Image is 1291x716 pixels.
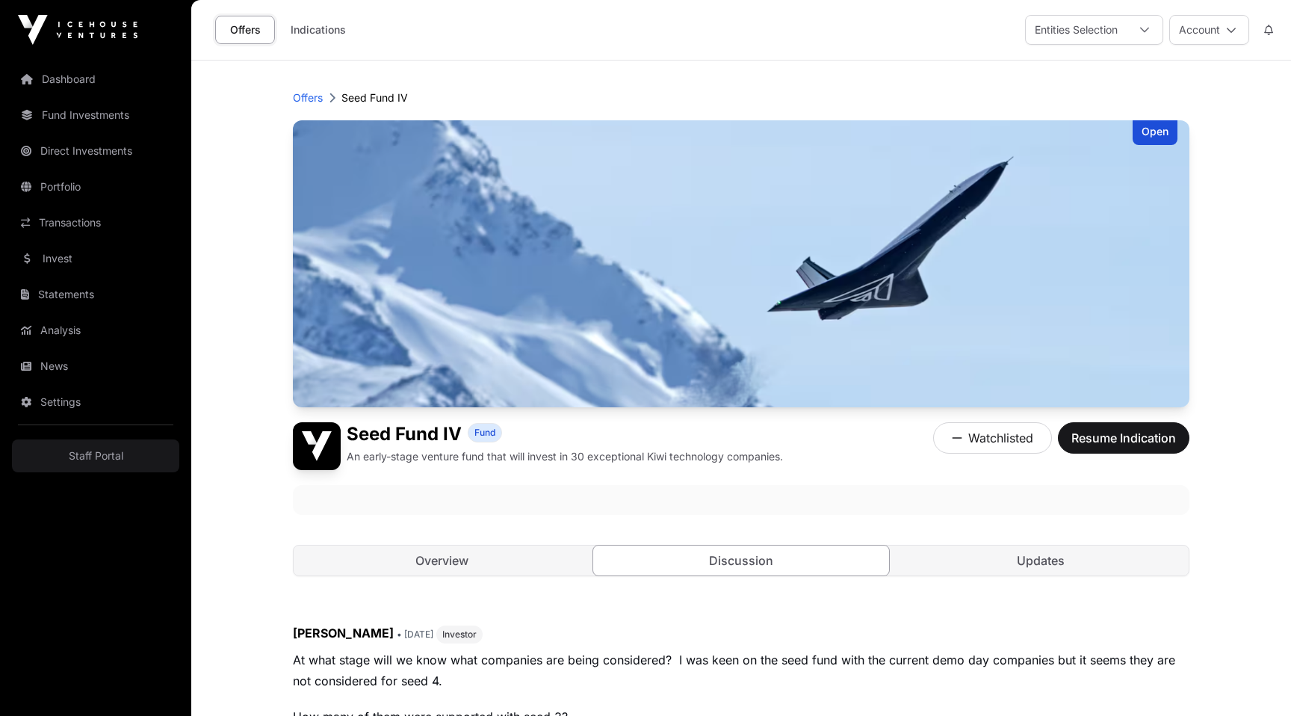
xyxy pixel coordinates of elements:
[12,206,179,239] a: Transactions
[1169,15,1249,45] button: Account
[215,16,275,44] a: Offers
[442,629,477,641] span: Investor
[474,427,495,439] span: Fund
[294,546,1189,575] nav: Tabs
[293,90,323,105] a: Offers
[12,278,179,311] a: Statements
[1058,422,1189,454] button: Resume Indication
[18,15,137,45] img: Icehouse Ventures Logo
[12,386,179,419] a: Settings
[12,63,179,96] a: Dashboard
[12,350,179,383] a: News
[281,16,356,44] a: Indications
[347,422,462,446] h1: Seed Fund IV
[1058,437,1189,452] a: Resume Indication
[12,242,179,275] a: Invest
[1026,16,1127,44] div: Entities Selection
[341,90,408,105] p: Seed Fund IV
[933,422,1052,454] button: Watchlisted
[12,314,179,347] a: Analysis
[347,449,783,464] p: An early-stage venture fund that will invest in 30 exceptional Kiwi technology companies.
[892,546,1189,575] a: Updates
[12,135,179,167] a: Direct Investments
[294,546,590,575] a: Overview
[12,439,179,472] a: Staff Portal
[1071,429,1176,447] span: Resume Indication
[397,629,433,640] span: • [DATE]
[592,545,891,576] a: Discussion
[12,170,179,203] a: Portfolio
[1133,120,1177,145] div: Open
[293,422,341,470] img: Seed Fund IV
[1216,644,1291,716] iframe: Chat Widget
[293,626,394,641] span: [PERSON_NAME]
[293,649,1189,691] p: At what stage will we know what companies are being considered? I was keen on the seed fund with ...
[12,99,179,132] a: Fund Investments
[293,120,1189,407] img: Seed Fund IV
